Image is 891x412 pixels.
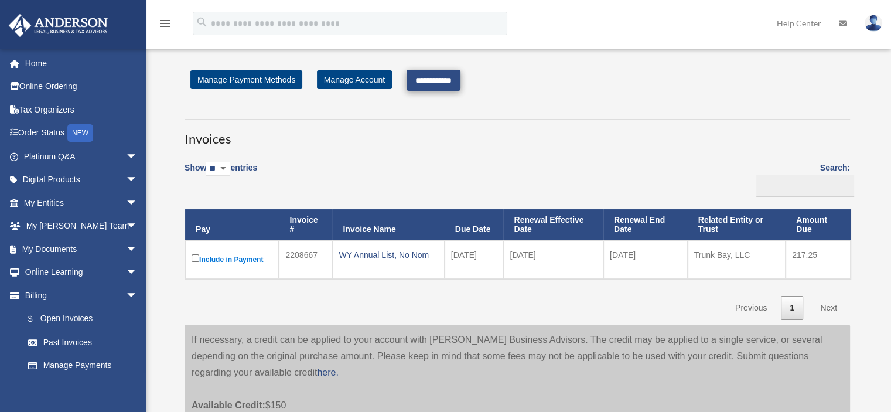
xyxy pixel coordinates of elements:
span: arrow_drop_down [126,191,149,215]
a: Next [811,296,846,320]
td: [DATE] [603,240,688,278]
th: Invoice #: activate to sort column ascending [279,209,332,241]
span: arrow_drop_down [126,145,149,169]
input: Search: [756,175,854,197]
span: arrow_drop_down [126,237,149,261]
a: My Entitiesarrow_drop_down [8,191,155,214]
span: Available Credit: [192,400,265,410]
div: NEW [67,124,93,142]
label: Show entries [185,161,257,188]
a: Manage Account [317,70,392,89]
h3: Invoices [185,119,850,148]
td: [DATE] [503,240,603,278]
a: Billingarrow_drop_down [8,284,149,307]
a: Past Invoices [16,331,149,354]
a: Tax Organizers [8,98,155,121]
span: arrow_drop_down [126,168,149,192]
span: arrow_drop_down [126,261,149,285]
a: Digital Productsarrow_drop_down [8,168,155,192]
a: My Documentsarrow_drop_down [8,237,155,261]
a: Manage Payment Methods [190,70,302,89]
div: WY Annual List, No Nom [339,247,438,263]
th: Renewal Effective Date: activate to sort column ascending [503,209,603,241]
a: Manage Payments [16,354,149,377]
img: Anderson Advisors Platinum Portal [5,14,111,37]
td: [DATE] [445,240,504,278]
a: Platinum Q&Aarrow_drop_down [8,145,155,168]
a: Home [8,52,155,75]
a: $Open Invoices [16,307,144,331]
label: Include in Payment [192,252,272,267]
a: Previous [726,296,776,320]
select: Showentries [206,162,230,176]
a: Online Learningarrow_drop_down [8,261,155,284]
th: Renewal End Date: activate to sort column ascending [603,209,688,241]
span: $ [35,312,40,326]
td: 2208667 [279,240,332,278]
i: search [196,16,209,29]
label: Search: [752,161,850,197]
a: 1 [781,296,803,320]
a: here. [317,367,338,377]
th: Invoice Name: activate to sort column ascending [332,209,444,241]
th: Due Date: activate to sort column ascending [445,209,504,241]
td: Trunk Bay, LLC [688,240,786,278]
span: arrow_drop_down [126,214,149,239]
a: Online Ordering [8,75,155,98]
span: arrow_drop_down [126,284,149,308]
td: 217.25 [786,240,851,278]
img: User Pic [865,15,882,32]
th: Pay: activate to sort column descending [185,209,279,241]
th: Amount Due: activate to sort column ascending [786,209,851,241]
input: Include in Payment [192,254,199,262]
a: My [PERSON_NAME] Teamarrow_drop_down [8,214,155,238]
i: menu [158,16,172,30]
a: Order StatusNEW [8,121,155,145]
a: menu [158,21,172,30]
th: Related Entity or Trust: activate to sort column ascending [688,209,786,241]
